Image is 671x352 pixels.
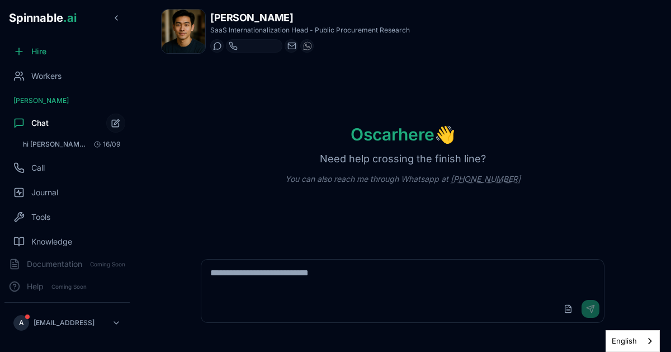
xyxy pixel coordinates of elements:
span: hi oscar, how is your progress?: Perfect! I'll start the systematic country-by-country analysis r... [23,140,86,149]
span: Spinnable [9,11,77,25]
span: Hire [31,46,46,57]
span: Tools [31,212,50,223]
button: Start a chat with Oscar Ismail [210,39,224,53]
button: Open conversation: hi oscar, how is your progress? [18,137,125,152]
img: Oscar Ismail [162,10,205,53]
img: WhatsApp [303,41,312,50]
h1: Oscar here [333,124,473,144]
span: A [19,318,24,327]
span: Workers [31,71,62,82]
h1: [PERSON_NAME] [210,10,410,26]
span: .ai [63,11,77,25]
span: wave [434,124,455,144]
button: Start a call with Oscar Ismail [226,39,282,53]
span: Coming Soon [87,259,129,270]
button: Start new chat [106,114,125,133]
a: English [606,331,659,351]
span: Coming Soon [48,281,90,292]
p: SaaS Internationalization Head - Public Procurement Research [210,26,410,35]
span: Chat [31,118,49,129]
p: Need help crossing the finish line? [302,151,504,167]
button: WhatsApp [300,39,314,53]
button: Send email to oscar.ismail@getspinnable.ai [285,39,298,53]
span: 16/09 [89,140,120,149]
aside: Language selected: English [606,330,660,352]
div: [PERSON_NAME] [4,92,130,110]
a: [PHONE_NUMBER] [451,174,521,184]
p: [EMAIL_ADDRESS] [34,318,94,327]
button: A[EMAIL_ADDRESS] [9,312,125,334]
span: Help [27,281,44,292]
span: Documentation [27,259,82,270]
span: Knowledge [31,236,72,247]
p: You can also reach me through Whatsapp at [267,173,538,185]
span: Journal [31,187,58,198]
div: Language [606,330,660,352]
span: Call [31,162,45,173]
